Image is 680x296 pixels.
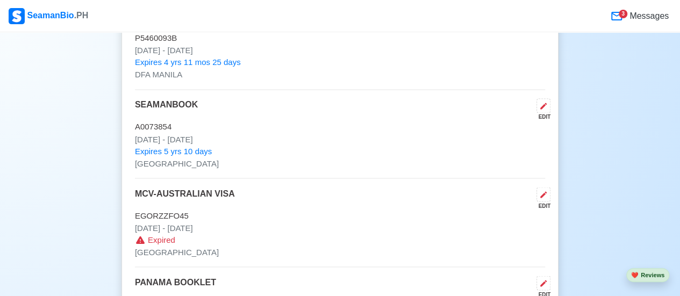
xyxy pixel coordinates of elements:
span: Messages [627,10,669,23]
div: SeamanBio [9,8,88,24]
p: A0073854 [135,121,545,133]
div: EDIT [532,201,550,210]
p: EGORZZFO45 [135,210,545,222]
p: SEAMANBOOK [135,98,198,121]
span: heart [631,272,639,278]
p: [DATE] - [DATE] [135,45,545,57]
span: Expires 5 yrs 10 days [135,145,212,157]
button: heartReviews [626,268,669,283]
p: DFA MANILA [135,69,545,81]
div: 3 [619,10,627,18]
p: P5460093B [135,32,545,45]
p: [GEOGRAPHIC_DATA] [135,157,545,170]
p: [GEOGRAPHIC_DATA] [135,246,545,258]
div: EDIT [532,113,550,121]
span: .PH [74,11,89,20]
p: [DATE] - [DATE] [135,222,545,234]
p: MCV-AUSTRALIAN VISA [135,187,235,210]
img: Logo [9,8,25,24]
span: Expires 4 yrs 11 mos 25 days [135,56,241,69]
span: Expired [148,234,175,246]
p: [DATE] - [DATE] [135,133,545,146]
